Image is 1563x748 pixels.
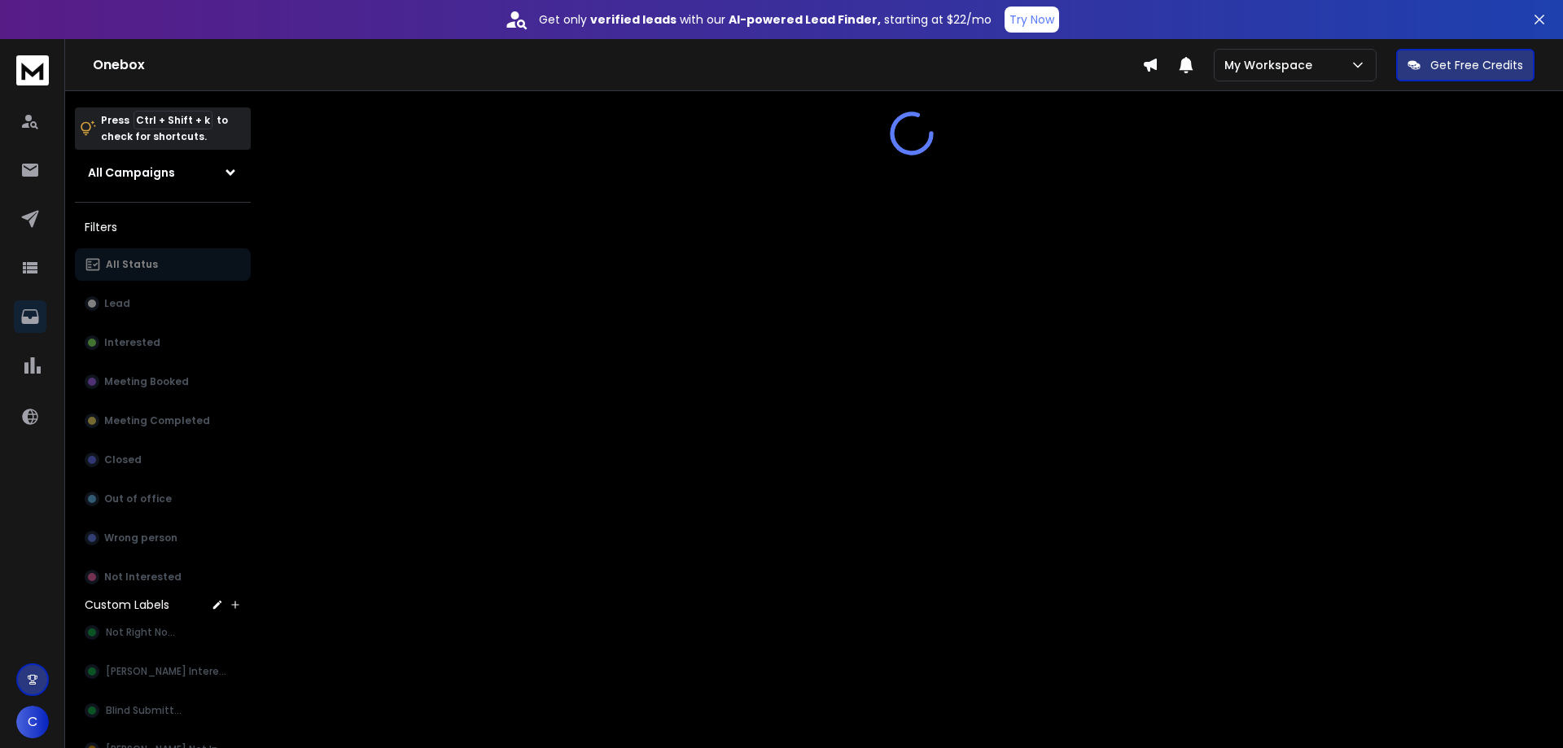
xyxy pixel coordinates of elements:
strong: AI-powered Lead Finder, [729,11,881,28]
h3: Filters [75,216,251,238]
button: Get Free Credits [1396,49,1535,81]
button: C [16,706,49,738]
h1: Onebox [93,55,1142,75]
p: Get Free Credits [1430,57,1523,73]
p: Get only with our starting at $22/mo [539,11,992,28]
p: Try Now [1009,11,1054,28]
button: All Campaigns [75,156,251,189]
img: logo [16,55,49,85]
span: Ctrl + Shift + k [134,111,212,129]
p: Press to check for shortcuts. [101,112,228,145]
button: Try Now [1005,7,1059,33]
p: My Workspace [1224,57,1319,73]
h3: Custom Labels [85,597,169,613]
h1: All Campaigns [88,164,175,181]
strong: verified leads [590,11,676,28]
